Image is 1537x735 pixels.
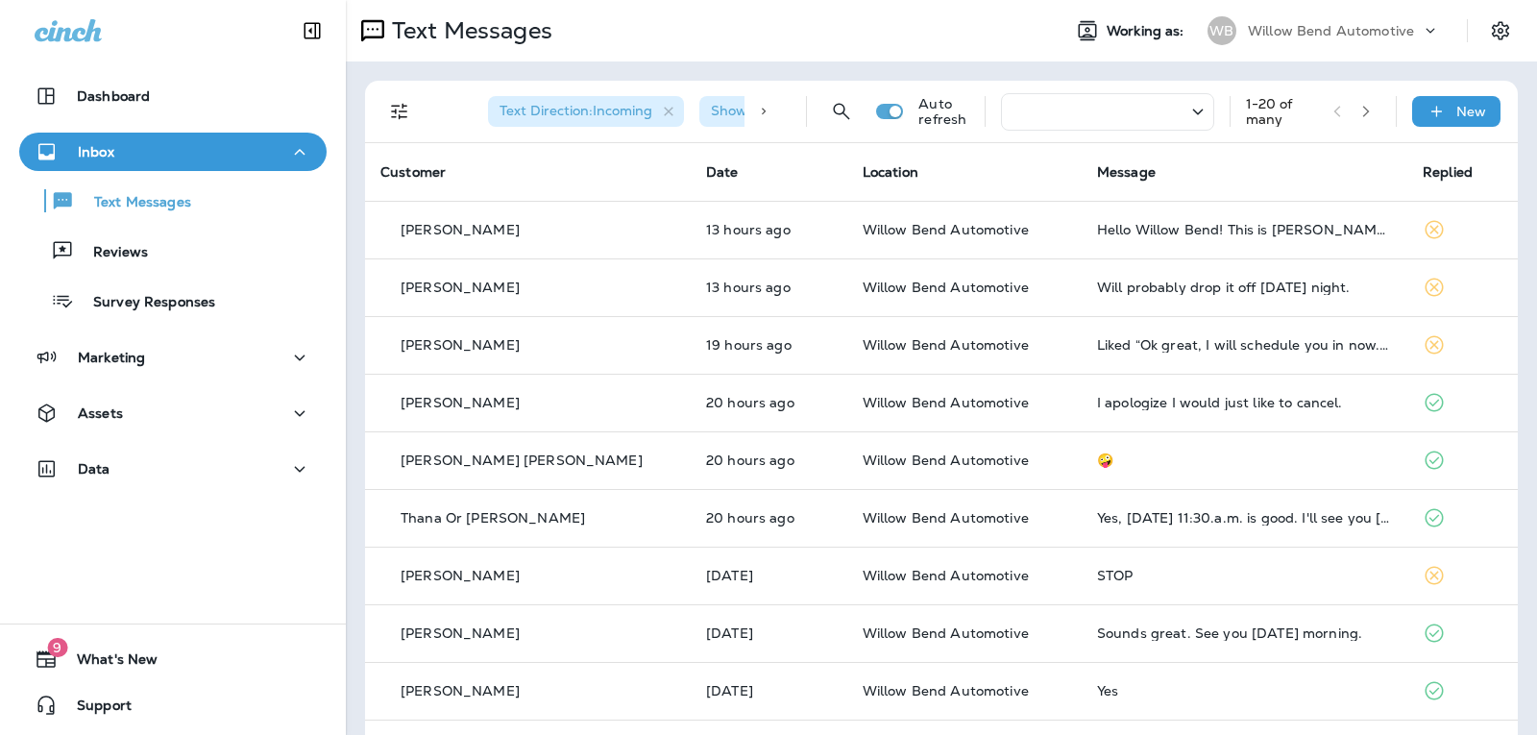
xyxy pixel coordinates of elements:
[863,452,1029,469] span: Willow Bend Automotive
[1097,625,1392,641] div: Sounds great. See you tomorrow morning.
[78,144,114,159] p: Inbox
[74,244,148,262] p: Reviews
[19,450,327,488] button: Data
[1423,163,1473,181] span: Replied
[401,568,520,583] p: [PERSON_NAME]
[401,683,520,698] p: [PERSON_NAME]
[380,92,419,131] button: Filters
[19,686,327,724] button: Support
[19,338,327,377] button: Marketing
[19,640,327,678] button: 9What's New
[1246,96,1318,127] div: 1 - 20 of many
[78,350,145,365] p: Marketing
[1097,395,1392,410] div: I apologize I would just like to cancel.
[706,163,739,181] span: Date
[706,453,832,468] p: Oct 14, 2025 11:19 AM
[706,683,832,698] p: Oct 13, 2025 04:38 PM
[863,279,1029,296] span: Willow Bend Automotive
[74,294,215,312] p: Survey Responses
[863,394,1029,411] span: Willow Bend Automotive
[1107,23,1188,39] span: Working as:
[706,337,832,353] p: Oct 14, 2025 12:54 PM
[1097,568,1392,583] div: STOP
[706,568,832,583] p: Oct 14, 2025 04:47 AM
[19,133,327,171] button: Inbox
[58,698,132,721] span: Support
[19,181,327,221] button: Text Messages
[380,163,446,181] span: Customer
[706,222,832,237] p: Oct 14, 2025 06:15 PM
[78,461,110,477] p: Data
[19,77,327,115] button: Dashboard
[863,682,1029,699] span: Willow Bend Automotive
[78,405,123,421] p: Assets
[863,509,1029,527] span: Willow Bend Automotive
[1097,683,1392,698] div: Yes
[711,102,942,119] span: Show Start/Stop/Unsubscribe : true
[863,163,918,181] span: Location
[401,280,520,295] p: [PERSON_NAME]
[401,395,520,410] p: [PERSON_NAME]
[822,92,861,131] button: Search Messages
[1483,13,1518,48] button: Settings
[401,510,585,526] p: Thana Or [PERSON_NAME]
[500,102,652,119] span: Text Direction : Incoming
[863,567,1029,584] span: Willow Bend Automotive
[19,394,327,432] button: Assets
[401,625,520,641] p: [PERSON_NAME]
[699,96,974,127] div: Show Start/Stop/Unsubscribe:true
[1097,510,1392,526] div: Yes, Wed. Oct. 15th at 11:30.a.m. is good. I'll see you tomorrow. Glenn Ellis
[918,96,968,127] p: Auto refresh
[19,281,327,321] button: Survey Responses
[47,638,67,657] span: 9
[58,651,158,674] span: What's New
[401,453,643,468] p: [PERSON_NAME] [PERSON_NAME]
[401,337,520,353] p: [PERSON_NAME]
[706,395,832,410] p: Oct 14, 2025 11:22 AM
[1097,453,1392,468] div: 🤪
[1208,16,1236,45] div: WB
[1097,280,1392,295] div: Will probably drop it off Sunday night.
[1248,23,1414,38] p: Willow Bend Automotive
[863,625,1029,642] span: Willow Bend Automotive
[706,280,832,295] p: Oct 14, 2025 06:10 PM
[77,88,150,104] p: Dashboard
[706,625,832,641] p: Oct 13, 2025 07:24 PM
[401,222,520,237] p: [PERSON_NAME]
[1097,337,1392,353] div: Liked “Ok great, I will schedule you in now. See you on Friday!”
[1097,222,1392,237] div: Hello Willow Bend! This is Mike Thors. At your convenience can you let me know when we brought ou...
[75,194,191,212] p: Text Messages
[488,96,684,127] div: Text Direction:Incoming
[1456,104,1486,119] p: New
[863,336,1029,354] span: Willow Bend Automotive
[384,16,552,45] p: Text Messages
[1097,163,1156,181] span: Message
[863,221,1029,238] span: Willow Bend Automotive
[706,510,832,526] p: Oct 14, 2025 10:54 AM
[19,231,327,271] button: Reviews
[285,12,339,50] button: Collapse Sidebar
